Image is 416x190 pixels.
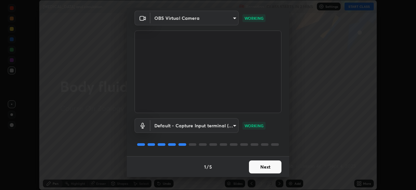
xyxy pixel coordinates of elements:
[150,118,239,133] div: OBS Virtual Camera
[244,123,264,129] p: WORKING
[204,163,206,170] h4: 1
[150,11,239,25] div: OBS Virtual Camera
[207,163,209,170] h4: /
[249,160,281,173] button: Next
[209,163,212,170] h4: 5
[244,15,264,21] p: WORKING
